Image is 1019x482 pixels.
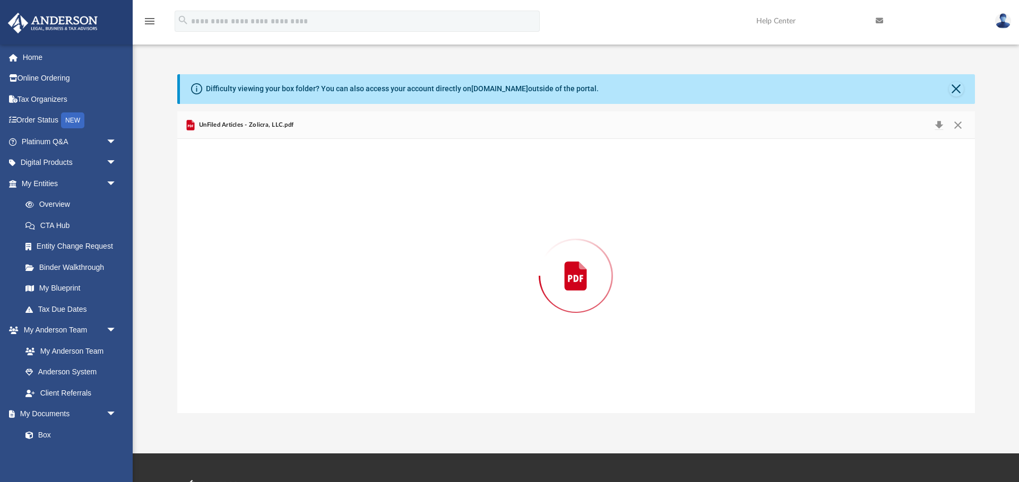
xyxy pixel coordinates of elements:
div: NEW [61,112,84,128]
a: Tax Due Dates [15,299,133,320]
a: [DOMAIN_NAME] [471,84,528,93]
span: UnFiled Articles - Zolicra, LLC.pdf [197,120,294,130]
img: Anderson Advisors Platinum Portal [5,13,101,33]
a: Entity Change Request [15,236,133,257]
a: menu [143,20,156,28]
a: My Blueprint [15,278,127,299]
a: CTA Hub [15,215,133,236]
a: Anderson System [15,362,127,383]
a: My Anderson Team [15,340,122,362]
span: arrow_drop_down [106,152,127,174]
div: Preview [177,111,975,413]
a: Platinum Q&Aarrow_drop_down [7,131,133,152]
a: My Documentsarrow_drop_down [7,404,127,425]
span: arrow_drop_down [106,173,127,195]
i: menu [143,15,156,28]
a: Box [15,424,122,445]
a: Client Referrals [15,382,127,404]
i: search [177,14,189,26]
button: Close [948,118,968,133]
a: Online Ordering [7,68,133,89]
span: arrow_drop_down [106,404,127,425]
button: Close [949,82,964,97]
a: Overview [15,194,133,215]
img: User Pic [995,13,1011,29]
span: arrow_drop_down [106,320,127,341]
a: Digital Productsarrow_drop_down [7,152,133,173]
a: My Entitiesarrow_drop_down [7,173,133,194]
span: arrow_drop_down [106,131,127,153]
a: Meeting Minutes [15,445,127,467]
a: My Anderson Teamarrow_drop_down [7,320,127,341]
a: Order StatusNEW [7,110,133,132]
a: Home [7,47,133,68]
div: Difficulty viewing your box folder? You can also access your account directly on outside of the p... [206,83,599,94]
button: Download [930,118,949,133]
a: Tax Organizers [7,89,133,110]
a: Binder Walkthrough [15,257,133,278]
